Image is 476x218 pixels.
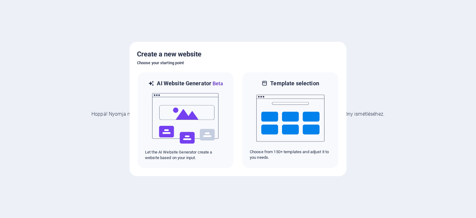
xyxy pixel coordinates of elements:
[137,59,339,67] h6: Choose your starting point
[145,149,226,161] p: Let the AI Website Generator create a website based on your input.
[250,149,331,160] p: Choose from 150+ templates and adjust it to you needs.
[137,72,234,169] div: AI Website GeneratorBetaaiLet the AI Website Generator create a website based on your input.
[211,81,223,87] span: Beta
[137,49,339,59] h5: Create a new website
[152,87,220,149] img: ai
[157,80,223,87] h6: AI Website Generator
[270,80,319,87] h6: Template selection
[242,72,339,169] div: Template selectionChoose from 150+ templates and adjust it to you needs.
